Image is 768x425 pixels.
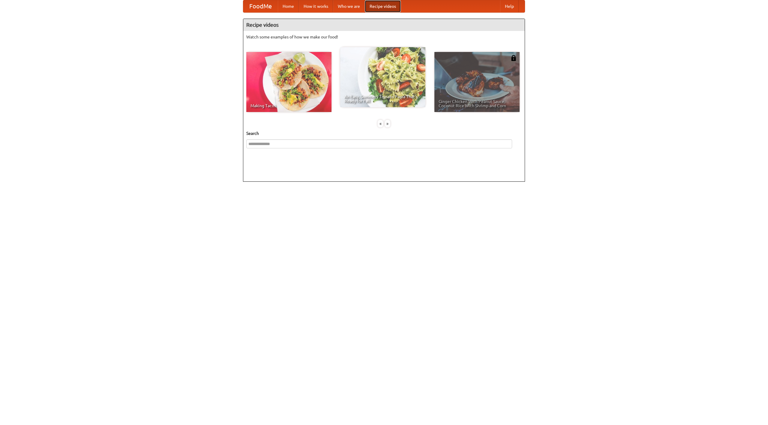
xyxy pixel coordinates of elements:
span: An Easy, Summery Tomato Pasta That's Ready for Fall [344,95,421,103]
h5: Search [246,130,522,136]
a: Who we are [333,0,365,12]
h4: Recipe videos [243,19,525,31]
a: FoodMe [243,0,278,12]
img: 483408.png [511,55,517,61]
a: How it works [299,0,333,12]
div: » [385,120,390,127]
a: Recipe videos [365,0,401,12]
span: Making Tacos [250,104,327,108]
p: Watch some examples of how we make our food! [246,34,522,40]
a: Home [278,0,299,12]
a: Making Tacos [246,52,331,112]
div: « [378,120,383,127]
a: Help [500,0,519,12]
a: An Easy, Summery Tomato Pasta That's Ready for Fall [340,47,425,107]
